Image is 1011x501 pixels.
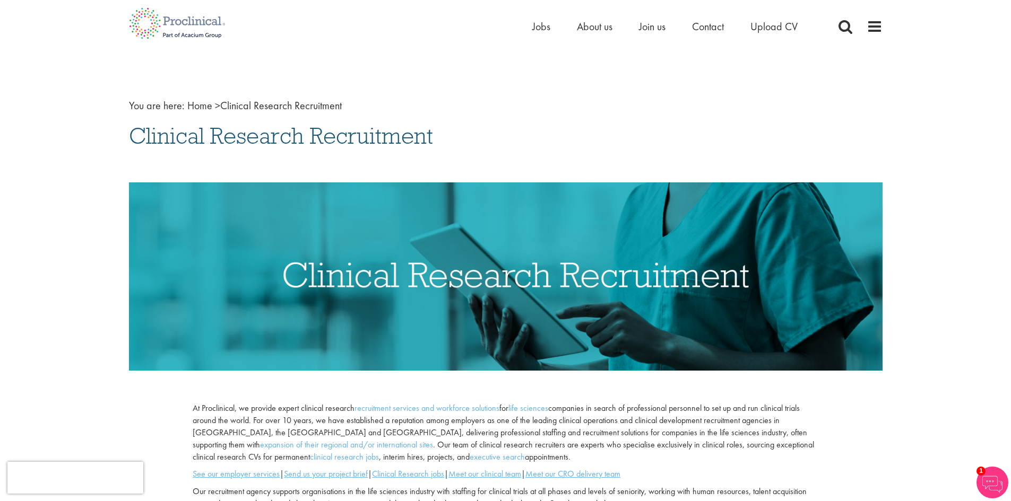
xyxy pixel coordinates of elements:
a: See our employer services [193,468,280,479]
a: Clinical Research jobs [372,468,444,479]
span: Clinical Research Recruitment [129,121,433,150]
p: | | | | [193,468,818,480]
a: Meet our clinical team [448,468,521,479]
a: Upload CV [750,20,798,33]
a: executive search [470,451,525,462]
a: Contact [692,20,724,33]
span: 1 [977,467,986,476]
a: life sciences [508,402,548,414]
a: Join us [639,20,666,33]
iframe: reCAPTCHA [7,462,143,494]
span: Clinical Research Recruitment [187,99,342,112]
a: About us [577,20,612,33]
span: > [215,99,220,112]
span: You are here: [129,99,185,112]
a: clinical research jobs [310,451,379,462]
a: Send us your project brief [284,468,368,479]
a: breadcrumb link to Home [187,99,212,112]
p: At Proclinical, we provide expert clinical research for companies in search of professional perso... [193,402,818,463]
a: recruitment services and workforce solutions [355,402,499,414]
a: Meet our CRO delivery team [525,468,620,479]
img: Clinical Research Recruitment [129,182,883,371]
img: Chatbot [977,467,1008,498]
a: expansion of their regional and/or international sites [260,439,433,450]
a: Jobs [532,20,550,33]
